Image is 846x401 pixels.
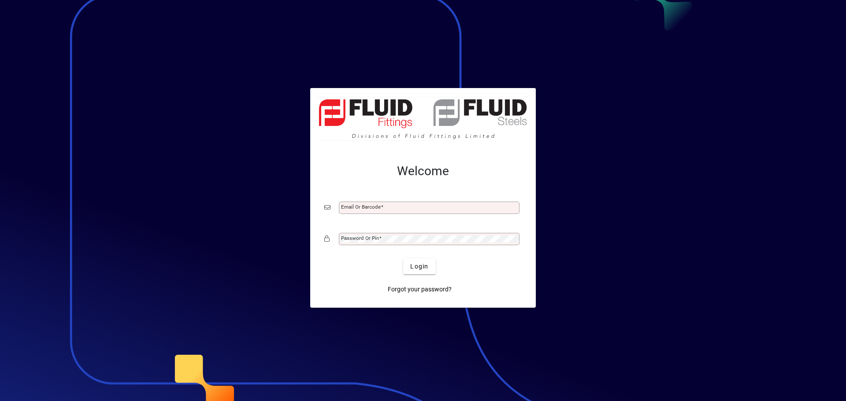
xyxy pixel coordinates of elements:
mat-label: Password or Pin [341,235,379,241]
h2: Welcome [324,164,522,179]
mat-label: Email or Barcode [341,204,381,210]
span: Login [410,262,428,271]
span: Forgot your password? [388,285,452,294]
button: Login [403,258,435,274]
a: Forgot your password? [384,281,455,297]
